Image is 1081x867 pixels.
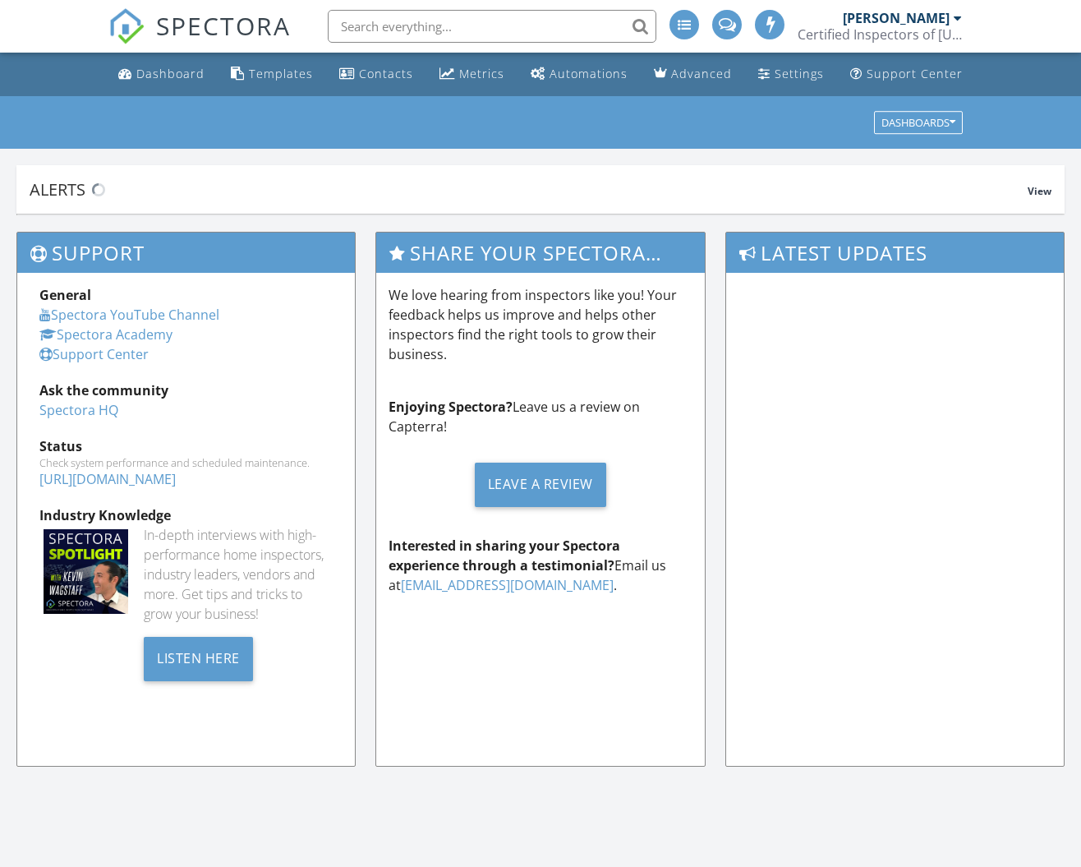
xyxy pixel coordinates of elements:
[389,450,692,519] a: Leave a Review
[39,436,333,456] div: Status
[874,111,963,134] button: Dashboards
[39,505,333,525] div: Industry Knowledge
[867,66,963,81] div: Support Center
[389,285,692,364] p: We love hearing from inspectors like you! Your feedback helps us improve and helps other inspecto...
[249,66,313,81] div: Templates
[108,22,291,57] a: SPECTORA
[389,397,692,436] p: Leave us a review on Capterra!
[156,8,291,43] span: SPECTORA
[881,117,955,128] div: Dashboards
[39,380,333,400] div: Ask the community
[726,233,1064,273] h3: Latest Updates
[550,66,628,81] div: Automations
[376,233,704,273] h3: Share Your Spectora Experience
[333,59,420,90] a: Contacts
[39,456,333,469] div: Check system performance and scheduled maintenance.
[224,59,320,90] a: Templates
[112,59,211,90] a: Dashboard
[144,648,253,666] a: Listen Here
[136,66,205,81] div: Dashboard
[389,398,513,416] strong: Enjoying Spectora?
[752,59,830,90] a: Settings
[844,59,969,90] a: Support Center
[144,525,333,624] div: In-depth interviews with high-performance home inspectors, industry leaders, vendors and more. Ge...
[671,66,732,81] div: Advanced
[647,59,738,90] a: Advanced
[389,537,620,574] strong: Interested in sharing your Spectora experience through a testimonial?
[328,10,656,43] input: Search everything...
[144,637,253,681] div: Listen Here
[389,536,692,595] p: Email us at .
[39,345,149,363] a: Support Center
[39,286,91,304] strong: General
[359,66,413,81] div: Contacts
[775,66,824,81] div: Settings
[401,576,614,594] a: [EMAIL_ADDRESS][DOMAIN_NAME]
[798,26,962,43] div: Certified Inspectors of North Carolina LLC
[524,59,634,90] a: Automations (Advanced)
[39,306,219,324] a: Spectora YouTube Channel
[459,66,504,81] div: Metrics
[17,233,355,273] h3: Support
[30,178,1028,201] div: Alerts
[39,470,176,488] a: [URL][DOMAIN_NAME]
[1028,184,1051,198] span: View
[843,10,950,26] div: [PERSON_NAME]
[44,529,128,614] img: Spectoraspolightmain
[108,8,145,44] img: The Best Home Inspection Software - Spectora
[39,325,172,344] a: Spectora Academy
[433,59,511,90] a: Metrics
[39,401,118,419] a: Spectora HQ
[475,463,606,507] div: Leave a Review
